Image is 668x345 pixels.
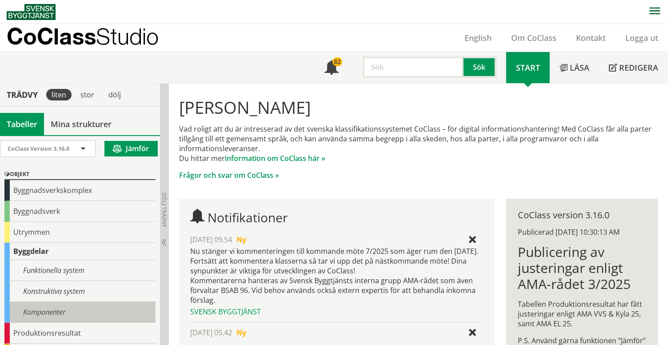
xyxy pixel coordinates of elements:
[518,210,646,220] div: CoClass version 3.16.0
[4,281,156,302] div: Konstruktiva system
[160,193,168,227] span: Dölj trädvy
[324,61,339,76] span: Notifikationer
[518,244,646,292] h1: Publicering av justeringar enligt AMA-rådet 3/2025
[501,32,566,43] a: Om CoClass
[516,62,540,73] span: Start
[4,180,156,201] div: Byggnadsverkskomplex
[190,235,232,245] span: [DATE] 09.54
[518,299,646,329] p: Tabellen Produktionsresultat har fått justeringar enligt AMA VVS & Kyla 25, samt AMA EL 25.
[179,124,657,163] p: Vad roligt att du är intresserad av det svenska klassifikationssystemet CoClass – för digital inf...
[75,89,100,100] div: stor
[4,201,156,222] div: Byggnadsverk
[7,4,56,20] img: Svensk Byggtjänst
[179,97,657,117] h1: [PERSON_NAME]
[8,144,69,152] span: CoClass Version 3.16.0
[4,243,156,260] div: Byggdelar
[46,89,72,100] div: liten
[599,52,668,83] a: Redigera
[315,52,348,83] a: 82
[44,113,118,135] a: Mina strukturer
[455,32,501,43] a: English
[518,227,646,237] div: Publicerad [DATE] 10:30:13 AM
[190,307,483,317] div: Svensk Byggtjänst
[570,62,589,73] span: Läsa
[7,24,178,52] a: CoClassStudio
[104,141,158,156] button: Jämför
[4,222,156,243] div: Utrymmen
[190,328,232,337] span: [DATE] 05.42
[2,90,43,100] div: Trädvy
[179,170,279,180] a: Frågor och svar om CoClass »
[616,32,668,43] a: Logga ut
[236,328,246,337] span: Ny
[566,32,616,43] a: Kontakt
[225,153,325,163] a: information om CoClass här »
[236,235,246,245] span: Ny
[4,323,156,344] div: Produktionsresultat
[4,260,156,281] div: Funktionella system
[332,57,342,66] div: 82
[103,89,126,100] div: dölj
[96,23,159,49] span: Studio
[4,302,156,323] div: Komponenter
[7,31,159,41] p: CoClass
[208,209,288,226] span: Notifikationer
[190,246,483,305] div: Nu stänger vi kommenteringen till kommande möte 7/2025 som äger rum den [DATE]. Fortsätt att komm...
[506,52,550,83] a: Start
[4,169,156,180] div: Objekt
[550,52,599,83] a: Läsa
[619,62,658,73] span: Redigera
[464,56,496,78] button: Sök
[363,56,464,78] input: Sök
